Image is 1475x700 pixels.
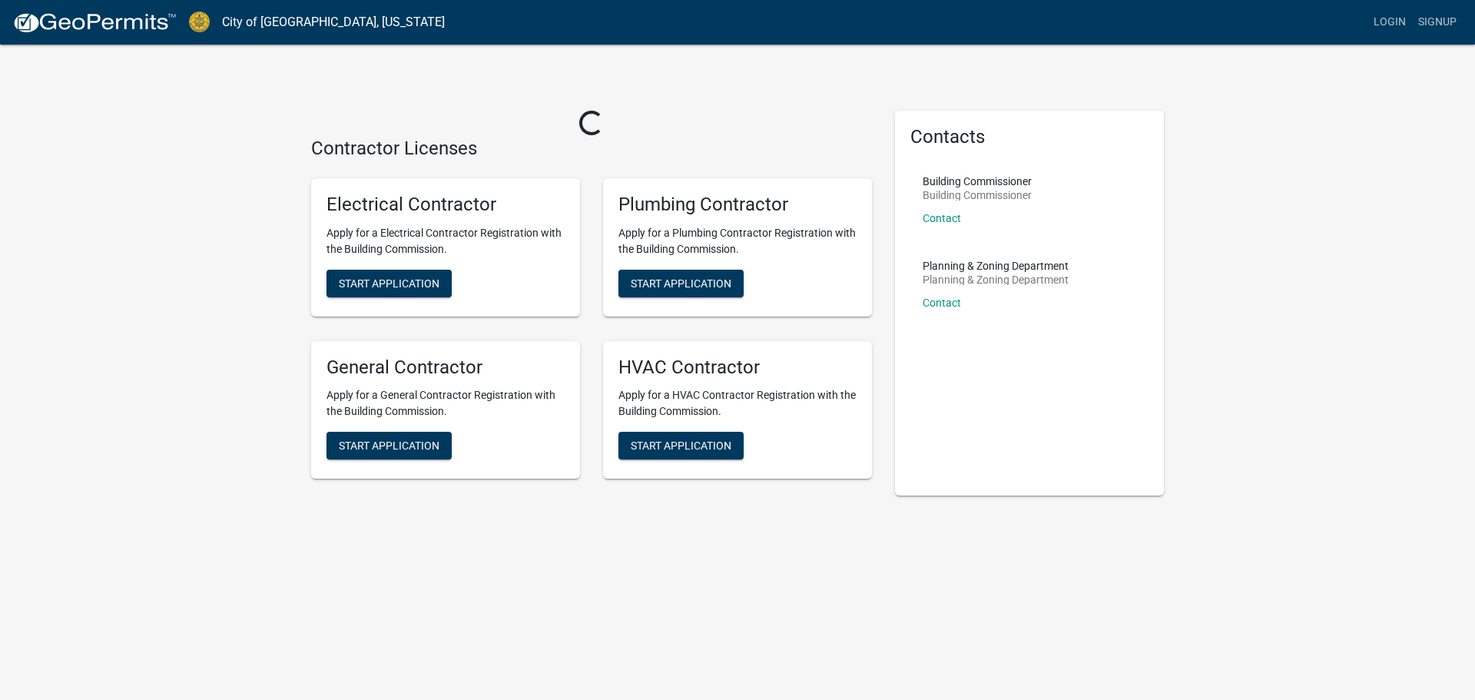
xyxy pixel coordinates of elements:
[618,387,857,420] p: Apply for a HVAC Contractor Registration with the Building Commission.
[923,260,1069,271] p: Planning & Zoning Department
[923,297,961,309] a: Contact
[339,440,439,452] span: Start Application
[618,194,857,216] h5: Plumbing Contractor
[923,274,1069,285] p: Planning & Zoning Department
[326,387,565,420] p: Apply for a General Contractor Registration with the Building Commission.
[311,138,872,160] h4: Contractor Licenses
[1412,8,1463,37] a: Signup
[618,432,744,459] button: Start Application
[923,212,961,224] a: Contact
[923,176,1032,187] p: Building Commissioner
[222,9,445,35] a: City of [GEOGRAPHIC_DATA], [US_STATE]
[923,190,1032,201] p: Building Commissioner
[326,270,452,297] button: Start Application
[326,225,565,257] p: Apply for a Electrical Contractor Registration with the Building Commission.
[326,194,565,216] h5: Electrical Contractor
[326,432,452,459] button: Start Application
[618,270,744,297] button: Start Application
[189,12,210,32] img: City of Jeffersonville, Indiana
[631,440,731,452] span: Start Application
[1367,8,1412,37] a: Login
[910,126,1149,148] h5: Contacts
[339,277,439,289] span: Start Application
[631,277,731,289] span: Start Application
[326,357,565,379] h5: General Contractor
[618,357,857,379] h5: HVAC Contractor
[618,225,857,257] p: Apply for a Plumbing Contractor Registration with the Building Commission.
